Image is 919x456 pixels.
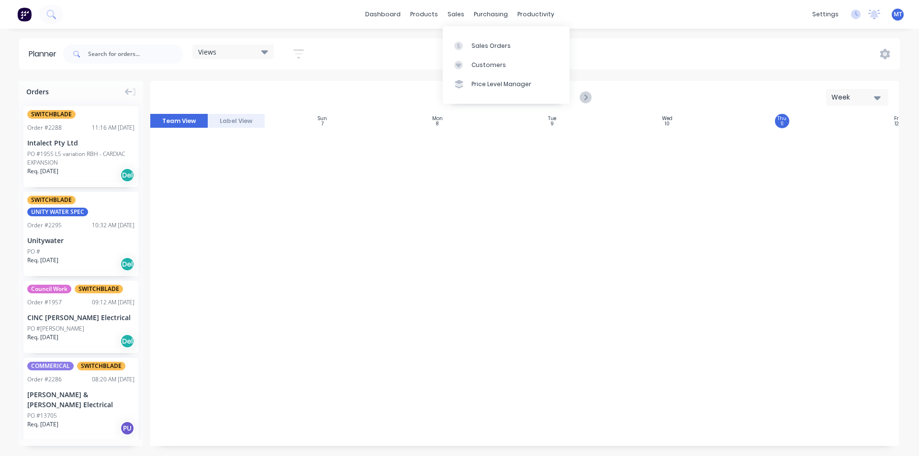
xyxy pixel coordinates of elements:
[120,168,134,182] div: Del
[807,7,843,22] div: settings
[27,138,134,148] div: Intalect Pty Ltd
[29,48,61,60] div: Planner
[27,110,76,119] span: SWITCHBLADE
[27,333,58,342] span: Req. [DATE]
[150,114,208,128] button: Team View
[27,375,62,384] div: Order # 2286
[27,167,58,176] span: Req. [DATE]
[781,122,784,126] div: 11
[894,116,900,122] div: Fri
[208,114,265,128] button: Label View
[92,375,134,384] div: 08:20 AM [DATE]
[27,312,134,323] div: CINC [PERSON_NAME] Electrical
[318,116,327,122] div: Sun
[548,116,556,122] div: Tue
[27,412,57,420] div: PO #13705
[443,7,469,22] div: sales
[17,7,32,22] img: Factory
[895,122,899,126] div: 12
[27,221,62,230] div: Order # 2295
[92,298,134,307] div: 09:12 AM [DATE]
[92,123,134,132] div: 11:16 AM [DATE]
[777,116,786,122] div: Thu
[436,122,438,126] div: 8
[27,235,134,245] div: Unitywater
[551,122,554,126] div: 9
[831,92,875,102] div: Week
[360,7,405,22] a: dashboard
[471,61,506,69] div: Customers
[27,196,76,204] span: SWITCHBLADE
[27,324,84,333] div: PO #[PERSON_NAME]
[88,44,183,64] input: Search for orders...
[92,221,134,230] div: 10:32 AM [DATE]
[27,362,74,370] span: COMMERICAL
[120,257,134,271] div: Del
[27,420,58,429] span: Req. [DATE]
[27,123,62,132] div: Order # 2288
[27,208,88,216] span: UNITY WATER SPEC
[405,7,443,22] div: products
[471,80,531,89] div: Price Level Manager
[513,7,559,22] div: productivity
[894,10,902,19] span: MT
[826,89,888,106] button: Week
[27,285,71,293] span: Council Work
[77,362,125,370] span: SWITCHBLADE
[443,75,570,94] a: Price Level Manager
[665,122,670,126] div: 10
[75,285,123,293] span: SWITCHBLADE
[26,87,49,97] span: Orders
[662,116,672,122] div: Wed
[27,298,62,307] div: Order # 1957
[443,56,570,75] a: Customers
[27,256,58,265] span: Req. [DATE]
[432,116,443,122] div: Mon
[27,247,40,256] div: PO #
[120,421,134,435] div: PU
[120,334,134,348] div: Del
[471,42,511,50] div: Sales Orders
[321,122,324,126] div: 7
[27,389,134,410] div: [PERSON_NAME] & [PERSON_NAME] Electrical
[198,47,216,57] span: Views
[469,7,513,22] div: purchasing
[443,36,570,55] a: Sales Orders
[27,150,134,167] div: PO #1955 L5 variation RBH - CARDIAC EXPANSION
